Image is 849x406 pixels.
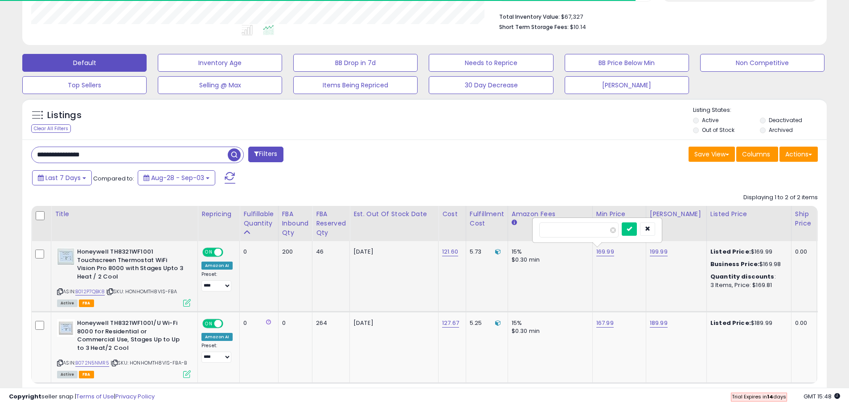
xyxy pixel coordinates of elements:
[76,392,114,401] a: Terms of Use
[769,116,802,124] label: Deactivated
[282,319,306,327] div: 0
[693,106,827,115] p: Listing States:
[222,320,236,328] span: OFF
[512,219,517,227] small: Amazon Fees.
[732,393,786,400] span: Trial Expires in days
[353,209,435,219] div: Est. Out Of Stock Date
[710,319,784,327] div: $189.99
[442,209,462,219] div: Cost
[57,299,78,307] span: All listings currently available for purchase on Amazon
[710,247,751,256] b: Listed Price:
[57,319,75,337] img: 31pBDD+QQJL._SL40_.jpg
[248,147,283,162] button: Filters
[111,359,187,366] span: | SKU: HONHOMTH8VIS-FBA-B
[470,248,501,256] div: 5.73
[201,262,233,270] div: Amazon AI
[512,248,586,256] div: 15%
[795,319,810,327] div: 0.00
[293,76,418,94] button: Items Being Repriced
[512,319,586,327] div: 15%
[158,54,282,72] button: Inventory Age
[779,147,818,162] button: Actions
[32,170,92,185] button: Last 7 Days
[282,248,306,256] div: 200
[804,392,840,401] span: 2025-09-11 15:48 GMT
[570,23,586,31] span: $10.14
[57,248,75,265] img: 41VdmiIpvlL._SL40_.jpg
[499,11,811,21] li: $67,327
[9,392,41,401] strong: Copyright
[222,249,236,256] span: OFF
[512,209,589,219] div: Amazon Fees
[45,173,81,182] span: Last 7 Days
[22,76,147,94] button: Top Sellers
[795,209,813,228] div: Ship Price
[57,319,191,377] div: ASIN:
[650,247,668,256] a: 199.99
[138,170,215,185] button: Aug-28 - Sep-03
[316,209,346,238] div: FBA Reserved Qty
[710,209,787,219] div: Listed Price
[79,299,94,307] span: FBA
[596,247,614,256] a: 169.99
[710,281,784,289] div: 3 Items, Price: $169.81
[736,147,778,162] button: Columns
[316,319,343,327] div: 264
[243,248,271,256] div: 0
[55,209,194,219] div: Title
[151,173,204,182] span: Aug-28 - Sep-03
[22,54,147,72] button: Default
[203,249,214,256] span: ON
[93,174,134,183] span: Compared to:
[689,147,735,162] button: Save View
[158,76,282,94] button: Selling @ Max
[710,319,751,327] b: Listed Price:
[115,392,155,401] a: Privacy Policy
[316,248,343,256] div: 46
[442,247,458,256] a: 121.60
[499,23,569,31] b: Short Term Storage Fees:
[75,288,105,295] a: B012P7QBK8
[700,54,824,72] button: Non Competitive
[565,54,689,72] button: BB Price Below Min
[201,333,233,341] div: Amazon AI
[710,248,784,256] div: $169.99
[795,248,810,256] div: 0.00
[57,248,191,306] div: ASIN:
[470,209,504,228] div: Fulfillment Cost
[201,209,236,219] div: Repricing
[9,393,155,401] div: seller snap | |
[702,116,718,124] label: Active
[702,126,734,134] label: Out of Stock
[79,371,94,378] span: FBA
[106,288,177,295] span: | SKU: HONHOMTH8VIS-FBA
[596,209,642,219] div: Min Price
[710,273,784,281] div: :
[769,126,793,134] label: Archived
[710,272,775,281] b: Quantity discounts
[293,54,418,72] button: BB Drop in 7d
[499,13,560,21] b: Total Inventory Value:
[429,54,553,72] button: Needs to Reprice
[650,209,703,219] div: [PERSON_NAME]
[282,209,309,238] div: FBA inbound Qty
[743,193,818,202] div: Displaying 1 to 2 of 2 items
[565,76,689,94] button: [PERSON_NAME]
[77,319,185,354] b: Honeywell TH8321WF1001/U Wi-Fi 8000 for Residential or Commercial Use, Stages Up to Up to 3 Heat/...
[442,319,459,328] a: 127.67
[512,327,586,335] div: $0.30 min
[767,393,773,400] b: 14
[710,260,759,268] b: Business Price:
[203,320,214,328] span: ON
[31,124,71,133] div: Clear All Filters
[201,271,233,291] div: Preset:
[596,319,614,328] a: 167.99
[75,359,109,367] a: B072N5NMR5
[353,248,431,256] p: [DATE]
[57,371,78,378] span: All listings currently available for purchase on Amazon
[47,109,82,122] h5: Listings
[77,248,185,283] b: Honeywell TH8321WF1001 Touchscreen Thermostat WiFi Vision Pro 8000 with Stages Upto 3 Heat / 2 Cool
[470,319,501,327] div: 5.25
[742,150,770,159] span: Columns
[353,319,431,327] p: [DATE]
